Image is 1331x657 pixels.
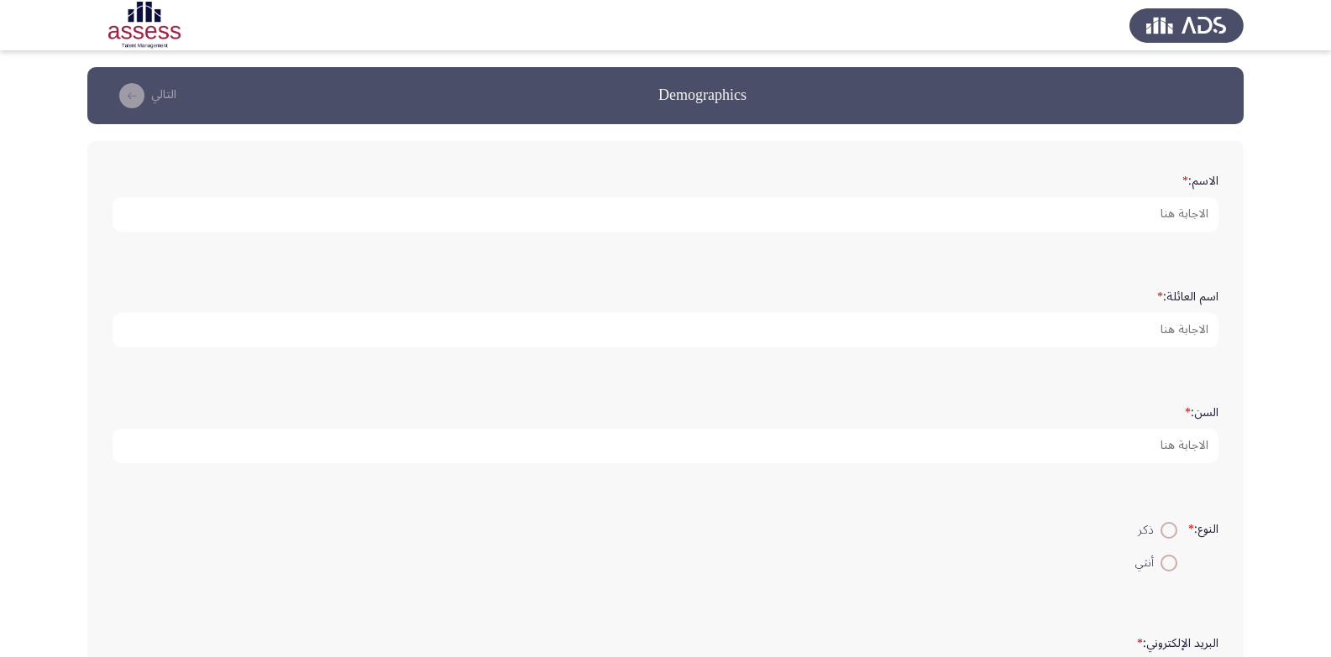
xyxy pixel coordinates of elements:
[1157,290,1218,305] label: اسم العائلة:
[1188,523,1218,537] label: النوع:
[1137,637,1218,651] label: البريد الإلكتروني:
[113,313,1218,347] input: add answer text
[107,82,181,109] button: load next page
[87,2,202,49] img: Assessment logo of ASSESS Focus 4 Module Assessment (EN/AR) (Basic - IB)
[1129,2,1244,49] img: Assess Talent Management logo
[1135,553,1161,573] span: أنثي
[1182,175,1218,189] label: الاسم:
[1138,520,1161,540] span: ذكر
[1185,406,1218,420] label: السن:
[113,197,1218,232] input: add answer text
[658,85,747,106] h3: Demographics
[113,429,1218,463] input: add answer text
